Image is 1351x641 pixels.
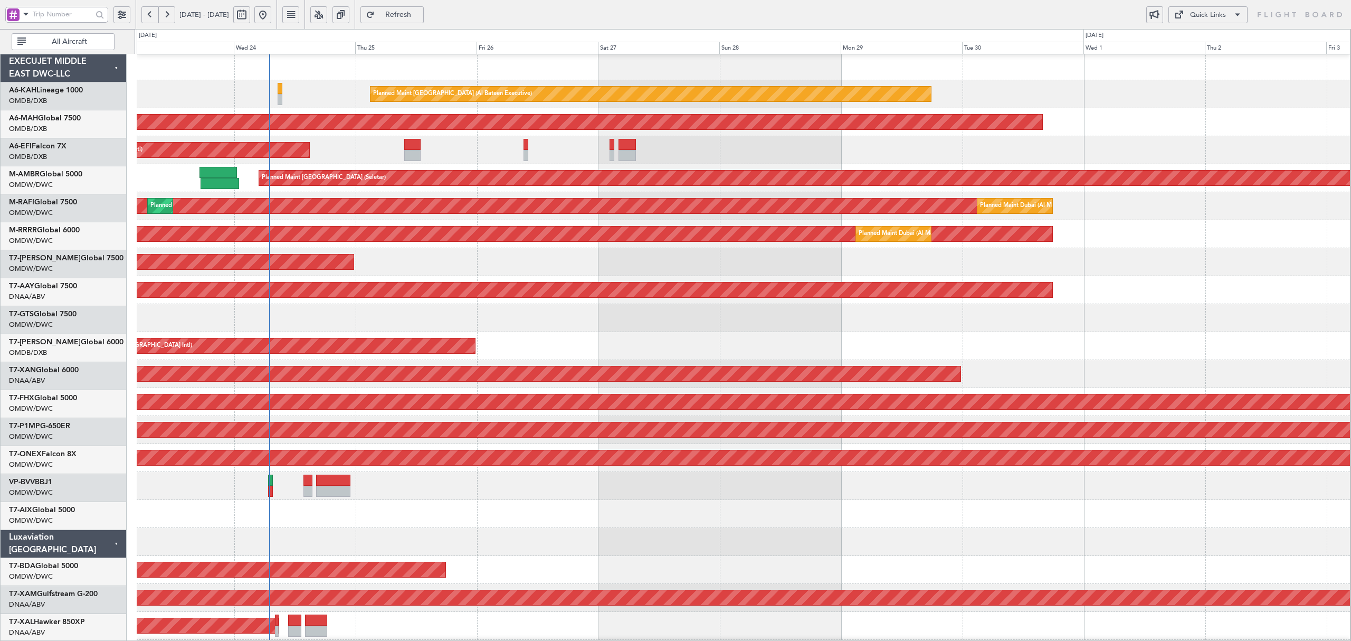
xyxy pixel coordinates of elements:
span: T7-AIX [9,506,32,514]
a: T7-AAYGlobal 7500 [9,282,77,290]
a: OMDW/DWC [9,488,53,497]
a: A6-EFIFalcon 7X [9,143,66,150]
a: OMDW/DWC [9,572,53,581]
span: M-AMBR [9,171,40,178]
a: DNAA/ABV [9,292,45,301]
a: OMDW/DWC [9,404,53,413]
span: T7-AAY [9,282,34,290]
button: Refresh [360,6,424,23]
div: [DATE] [1086,31,1103,40]
div: Sun 28 [719,42,841,54]
a: OMDB/DXB [9,152,47,162]
span: All Aircraft [28,38,111,45]
span: T7-BDA [9,562,35,570]
a: DNAA/ABV [9,628,45,637]
a: T7-ONEXFalcon 8X [9,450,77,458]
span: T7-XAL [9,618,34,626]
a: OMDB/DXB [9,96,47,106]
div: Fri 26 [477,42,598,54]
a: T7-BDAGlobal 5000 [9,562,78,570]
input: Trip Number [33,6,92,22]
div: Planned Maint Dubai (Al Maktoum Intl) [150,198,254,214]
span: VP-BVV [9,478,35,486]
div: [DATE] [139,31,157,40]
span: T7-[PERSON_NAME] [9,254,81,262]
a: T7-[PERSON_NAME]Global 7500 [9,254,123,262]
a: OMDB/DXB [9,348,47,357]
span: T7-P1MP [9,422,40,430]
a: T7-FHXGlobal 5000 [9,394,77,402]
div: Planned Maint Dubai (Al Maktoum Intl) [859,226,963,242]
span: T7-XAM [9,590,37,598]
a: A6-KAHLineage 1000 [9,87,83,94]
a: DNAA/ABV [9,600,45,609]
a: T7-[PERSON_NAME]Global 6000 [9,338,123,346]
a: OMDW/DWC [9,516,53,525]
a: M-RAFIGlobal 7500 [9,199,77,206]
a: T7-XALHawker 850XP [9,618,85,626]
a: OMDW/DWC [9,460,53,469]
a: OMDW/DWC [9,320,53,329]
div: Wed 24 [234,42,355,54]
div: Thu 25 [355,42,477,54]
a: M-AMBRGlobal 5000 [9,171,82,178]
span: M-RAFI [9,199,34,206]
span: Refresh [377,11,420,18]
a: T7-XANGlobal 6000 [9,366,79,374]
span: A6-MAH [9,115,38,122]
div: Mon 29 [841,42,962,54]
a: OMDW/DWC [9,208,53,218]
a: M-RRRRGlobal 6000 [9,227,80,234]
div: Thu 2 [1205,42,1326,54]
div: Tue 30 [962,42,1083,54]
a: T7-XAMGulfstream G-200 [9,590,98,598]
div: Quick Links [1190,10,1226,21]
span: A6-EFI [9,143,32,150]
div: Sat 27 [598,42,719,54]
div: Planned Maint [GEOGRAPHIC_DATA] (Al Bateen Executive) [373,86,532,102]
button: All Aircraft [12,33,115,50]
a: T7-AIXGlobal 5000 [9,506,75,514]
a: T7-P1MPG-650ER [9,422,70,430]
span: T7-XAN [9,366,36,374]
a: OMDW/DWC [9,432,53,441]
button: Quick Links [1168,6,1248,23]
span: [DATE] - [DATE] [179,10,229,20]
a: OMDW/DWC [9,236,53,246]
a: OMDW/DWC [9,264,53,274]
div: Tue 23 [112,42,234,54]
span: T7-[PERSON_NAME] [9,338,81,346]
span: M-RRRR [9,227,37,234]
a: VP-BVVBBJ1 [9,478,52,486]
span: T7-GTS [9,310,34,318]
a: OMDB/DXB [9,124,47,134]
span: A6-KAH [9,87,36,94]
div: Planned Maint Dubai (Al Maktoum Intl) [980,198,1084,214]
span: T7-FHX [9,394,34,402]
a: DNAA/ABV [9,376,45,385]
div: Planned Maint [GEOGRAPHIC_DATA] (Seletar) [262,170,386,186]
a: OMDW/DWC [9,180,53,190]
div: Wed 1 [1083,42,1205,54]
a: T7-GTSGlobal 7500 [9,310,77,318]
span: T7-ONEX [9,450,42,458]
a: A6-MAHGlobal 7500 [9,115,81,122]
